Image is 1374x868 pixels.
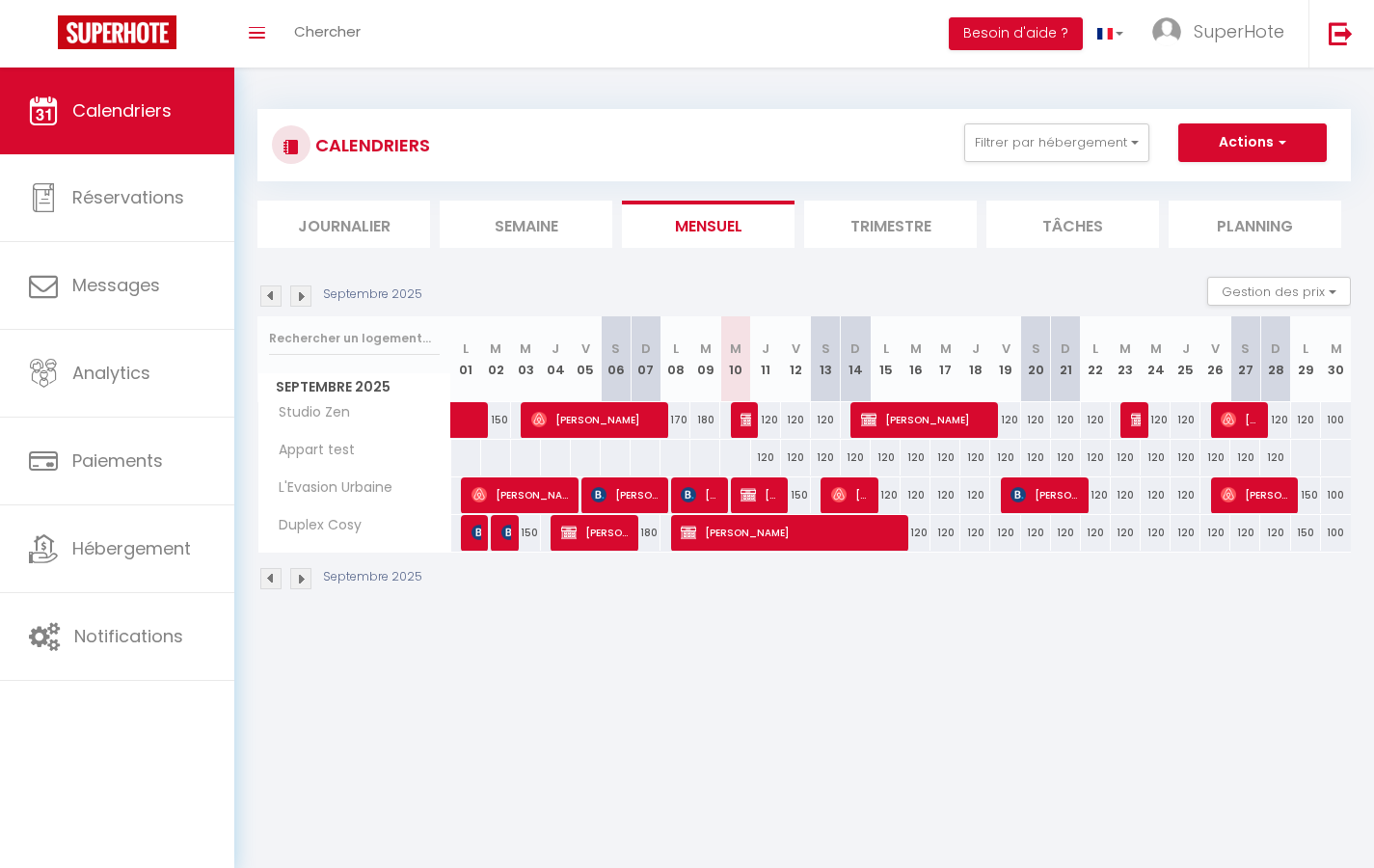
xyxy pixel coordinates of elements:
div: 120 [1230,440,1260,475]
span: Septembre 2025 [258,373,450,401]
div: 120 [901,477,930,513]
div: 120 [1141,402,1171,438]
span: Patureau Léa [471,514,481,551]
button: Besoin d'aide ? [949,17,1083,50]
div: 120 [841,440,871,475]
div: 120 [990,402,1020,438]
span: [PERSON_NAME] [1221,401,1260,438]
div: 120 [1141,477,1171,513]
th: 11 [751,316,781,402]
h3: CALENDRIERS [310,123,430,167]
abbr: M [910,339,922,358]
div: 120 [1111,515,1141,551]
div: 100 [1321,402,1351,438]
li: Mensuel [622,201,795,248]
span: [PERSON_NAME] [561,514,631,551]
div: 120 [1081,477,1111,513]
span: [PERSON_NAME] [591,476,660,513]
div: 120 [1171,402,1200,438]
span: [PERSON_NAME] [1010,476,1080,513]
abbr: J [1182,339,1190,358]
div: 170 [660,402,690,438]
div: 150 [1291,477,1321,513]
div: 180 [631,515,660,551]
div: 120 [1141,440,1171,475]
th: 13 [811,316,841,402]
div: 120 [1141,515,1171,551]
abbr: L [883,339,889,358]
div: 120 [1081,440,1111,475]
th: 27 [1230,316,1260,402]
th: 16 [901,316,930,402]
div: 120 [1081,402,1111,438]
th: 10 [720,316,750,402]
th: 28 [1260,316,1290,402]
div: 120 [1200,515,1230,551]
img: logout [1329,21,1353,45]
th: 07 [631,316,660,402]
abbr: M [700,339,712,358]
div: 120 [811,440,841,475]
th: 09 [690,316,720,402]
span: [PERSON_NAME] [681,514,900,551]
div: 120 [930,477,960,513]
th: 14 [841,316,871,402]
div: 100 [1321,477,1351,513]
th: 19 [990,316,1020,402]
div: 120 [1200,440,1230,475]
div: 120 [871,477,901,513]
li: Journalier [257,201,430,248]
li: Trimestre [804,201,977,248]
span: L'Evasion Urbaine [261,477,397,499]
th: 06 [601,316,631,402]
abbr: V [581,339,590,358]
th: 21 [1051,316,1081,402]
div: 120 [1230,515,1260,551]
abbr: V [1002,339,1010,358]
abbr: S [822,339,830,358]
th: 23 [1111,316,1141,402]
span: Messages [72,273,160,297]
div: 120 [751,440,781,475]
span: Notifications [74,624,183,648]
div: 120 [811,402,841,438]
span: [PERSON_NAME] [1221,476,1290,513]
div: 120 [1111,477,1141,513]
div: 120 [1021,515,1051,551]
div: 120 [901,515,930,551]
div: 120 [871,440,901,475]
div: 120 [1260,515,1290,551]
abbr: L [1303,339,1308,358]
span: [PERSON_NAME] [681,476,720,513]
div: 120 [1260,440,1290,475]
abbr: M [1331,339,1342,358]
th: 22 [1081,316,1111,402]
abbr: M [520,339,531,358]
div: 120 [751,402,781,438]
th: 05 [571,316,601,402]
th: 12 [781,316,811,402]
abbr: S [1241,339,1250,358]
abbr: M [490,339,501,358]
div: 120 [930,440,960,475]
abbr: L [463,339,469,358]
div: 120 [960,515,990,551]
div: 120 [901,440,930,475]
span: [PERSON_NAME] [741,476,780,513]
span: [PERSON_NAME] [741,401,750,438]
th: 17 [930,316,960,402]
span: Studio Zen [261,402,355,423]
div: 120 [990,515,1020,551]
span: Calendriers [72,98,172,122]
abbr: J [552,339,559,358]
img: Super Booking [58,15,176,49]
div: 120 [960,440,990,475]
span: Appart test [261,440,360,461]
abbr: S [1032,339,1040,358]
img: ... [1152,17,1181,46]
div: 100 [1321,515,1351,551]
th: 03 [511,316,541,402]
abbr: D [850,339,860,358]
div: 120 [1051,402,1081,438]
li: Tâches [986,201,1159,248]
